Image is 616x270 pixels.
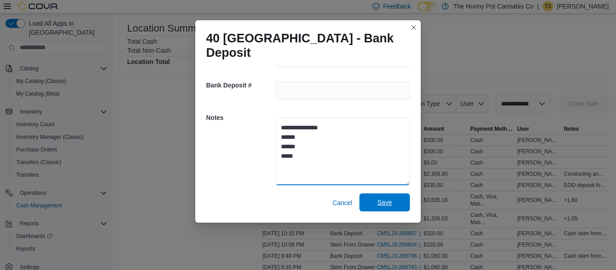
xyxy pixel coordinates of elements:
h5: Bank Deposit # [206,76,274,94]
h5: Notes [206,109,274,127]
button: Cancel [329,194,356,212]
button: Save [359,193,410,211]
h1: 40 [GEOGRAPHIC_DATA] - Bank Deposit [206,31,403,60]
span: Cancel [332,198,352,207]
button: Closes this modal window [408,22,419,33]
span: Save [377,198,392,207]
